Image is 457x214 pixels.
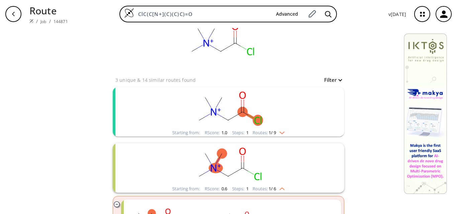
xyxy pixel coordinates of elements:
[276,129,285,134] img: Down
[253,131,285,135] div: Routes:
[269,131,276,135] span: 1 / 9
[142,143,315,185] svg: C[N+](C)(C)CC(=O)Cl
[245,186,249,192] span: 1
[320,77,342,82] button: Filter
[271,8,303,20] button: Advanced
[276,185,285,190] img: Up
[142,87,315,129] svg: C[N+](C)(C)CC(=O)Cl
[388,11,406,18] p: v [DATE]
[29,3,68,18] p: Route
[115,76,196,83] p: 3 unique & 14 similar routes found
[232,187,249,191] div: Steps :
[232,131,249,135] div: Steps :
[172,131,200,135] div: Starting from:
[40,19,46,24] a: Job
[172,187,200,191] div: Starting from:
[134,11,271,17] input: Enter SMILES
[253,187,285,191] div: Routes:
[36,18,38,25] li: /
[205,131,227,135] div: RScore :
[124,8,134,18] img: Logo Spaya
[404,33,447,194] img: Banner
[205,187,227,191] div: RScore :
[154,2,288,76] svg: ClC(C[N+](C)(C)C)=O
[54,19,68,24] a: 144871
[269,187,276,191] span: 1 / 6
[220,186,227,192] span: 0.6
[29,19,33,23] img: Spaya logo
[245,130,249,136] span: 1
[220,130,227,136] span: 1.0
[49,18,51,25] li: /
